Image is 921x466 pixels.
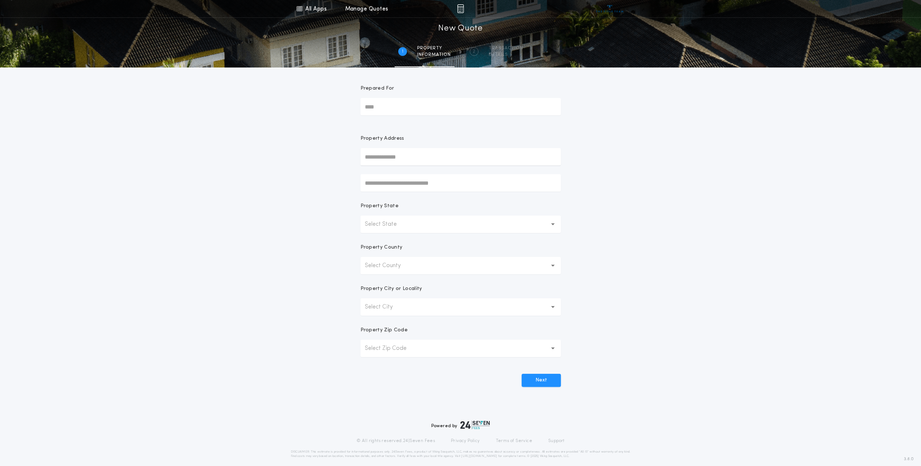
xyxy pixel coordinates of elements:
[360,244,403,251] p: Property County
[489,52,523,58] span: details
[360,285,422,293] p: Property City or Locality
[457,4,464,13] img: img
[360,98,561,115] input: Prepared For
[417,45,451,51] span: Property
[365,261,412,270] p: Select County
[365,303,404,311] p: Select City
[360,85,394,92] p: Prepared For
[360,203,399,210] p: Property State
[402,49,403,54] h2: 1
[360,340,561,357] button: Select Zip Code
[360,257,561,274] button: Select County
[548,438,565,444] a: Support
[365,220,408,229] p: Select State
[596,5,623,12] img: vs-icon
[451,438,480,444] a: Privacy Policy
[461,455,497,458] a: [URL][DOMAIN_NAME]
[460,421,490,429] img: logo
[360,298,561,316] button: Select City
[360,327,408,334] p: Property Zip Code
[496,438,532,444] a: Terms of Service
[431,421,490,429] div: Powered by
[489,45,523,51] span: Transaction
[473,49,475,54] h2: 2
[438,23,482,34] h1: New Quote
[356,438,435,444] p: © All rights reserved. 24|Seven Fees
[417,52,451,58] span: information
[904,456,914,462] span: 3.8.0
[365,344,418,353] p: Select Zip Code
[360,216,561,233] button: Select State
[522,374,561,387] button: Next
[291,450,631,458] p: DISCLAIMER: This estimate is provided for informational purposes only. 24|Seven Fees, a product o...
[360,135,561,142] p: Property Address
